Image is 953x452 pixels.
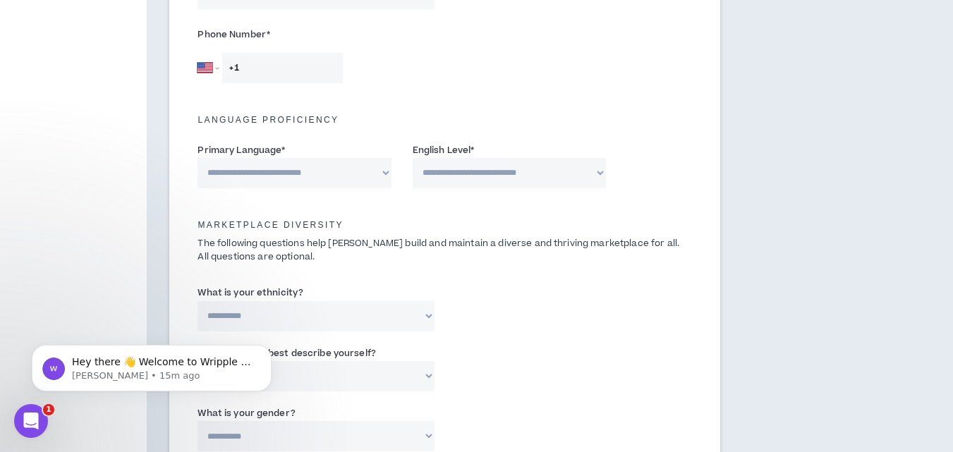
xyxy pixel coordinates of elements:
[187,220,702,230] h5: Marketplace Diversity
[187,237,702,264] p: The following questions help [PERSON_NAME] build and maintain a diverse and thriving marketplace ...
[413,139,475,161] label: English Level
[198,23,434,46] label: Phone Number
[43,404,54,415] span: 1
[11,315,293,414] iframe: Intercom notifications message
[187,115,702,125] h5: Language Proficiency
[14,404,48,438] iframe: Intercom live chat
[198,281,303,304] label: What is your ethnicity?
[198,139,285,161] label: Primary Language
